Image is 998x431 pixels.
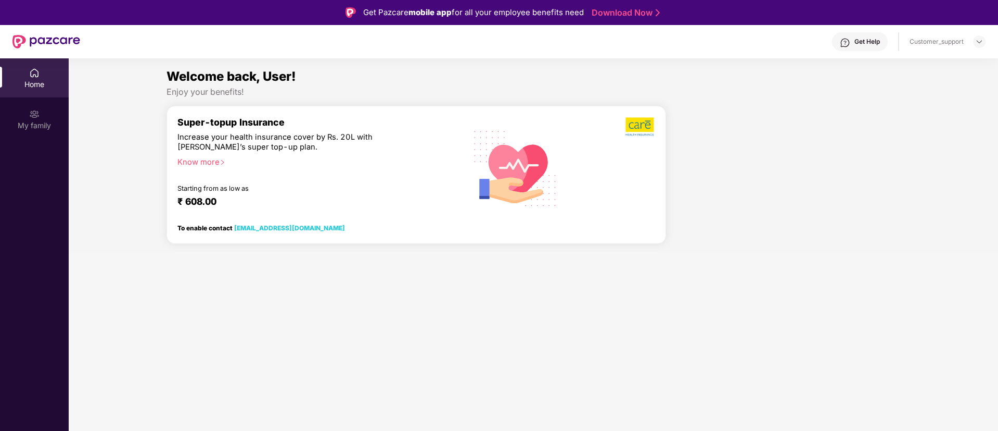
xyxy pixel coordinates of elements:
img: svg+xml;base64,PHN2ZyB4bWxucz0iaHR0cDovL3d3dy53My5vcmcvMjAwMC9zdmciIHhtbG5zOnhsaW5rPSJodHRwOi8vd3... [466,117,565,218]
a: Download Now [592,7,657,18]
img: svg+xml;base64,PHN2ZyBpZD0iRHJvcGRvd24tMzJ4MzIiIHhtbG5zPSJodHRwOi8vd3d3LnczLm9yZy8yMDAwL3N2ZyIgd2... [975,38,983,46]
div: Get Pazcare for all your employee benefits need [363,6,584,19]
div: To enable contact [177,224,345,231]
strong: mobile app [408,7,452,17]
img: Stroke [656,7,660,18]
img: b5dec4f62d2307b9de63beb79f102df3.png [625,117,655,137]
div: Increase your health insurance cover by Rs. 20L with [PERSON_NAME]’s super top-up plan. [177,132,411,153]
div: ₹ 608.00 [177,196,446,208]
span: right [220,159,225,165]
div: Know more [177,157,450,165]
img: Logo [346,7,356,18]
img: svg+xml;base64,PHN2ZyBpZD0iSGVscC0zMngzMiIgeG1sbnM9Imh0dHA6Ly93d3cudzMub3JnLzIwMDAvc3ZnIiB3aWR0aD... [840,38,850,48]
a: [EMAIL_ADDRESS][DOMAIN_NAME] [234,224,345,232]
div: Super-topup Insurance [177,117,456,128]
div: Customer_support [910,38,964,46]
div: Get Help [854,38,880,46]
img: svg+xml;base64,PHN2ZyBpZD0iSG9tZSIgeG1sbnM9Imh0dHA6Ly93d3cudzMub3JnLzIwMDAvc3ZnIiB3aWR0aD0iMjAiIG... [29,68,40,78]
img: New Pazcare Logo [12,35,80,48]
span: Welcome back, User! [167,69,296,84]
div: Enjoy your benefits! [167,87,901,97]
img: svg+xml;base64,PHN2ZyB3aWR0aD0iMjAiIGhlaWdodD0iMjAiIHZpZXdCb3g9IjAgMCAyMCAyMCIgZmlsbD0ibm9uZSIgeG... [29,109,40,119]
div: Starting from as low as [177,184,412,192]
